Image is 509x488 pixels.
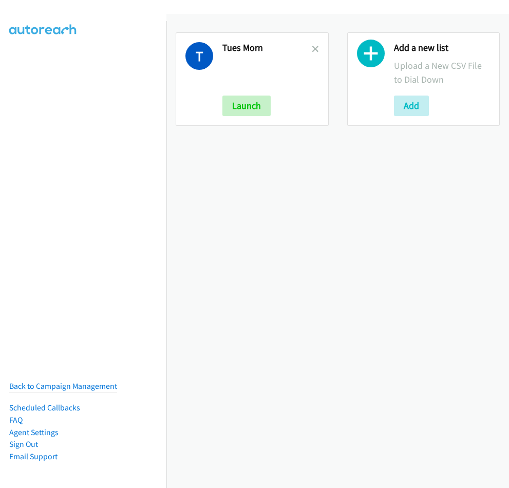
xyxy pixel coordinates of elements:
[9,403,80,412] a: Scheduled Callbacks
[9,452,58,461] a: Email Support
[185,42,213,70] h1: T
[9,439,38,449] a: Sign Out
[9,381,117,391] a: Back to Campaign Management
[222,42,312,54] h2: Tues Morn
[9,427,59,437] a: Agent Settings
[9,415,23,425] a: FAQ
[394,42,491,54] h2: Add a new list
[222,96,271,116] button: Launch
[394,59,491,86] p: Upload a New CSV File to Dial Down
[394,96,429,116] button: Add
